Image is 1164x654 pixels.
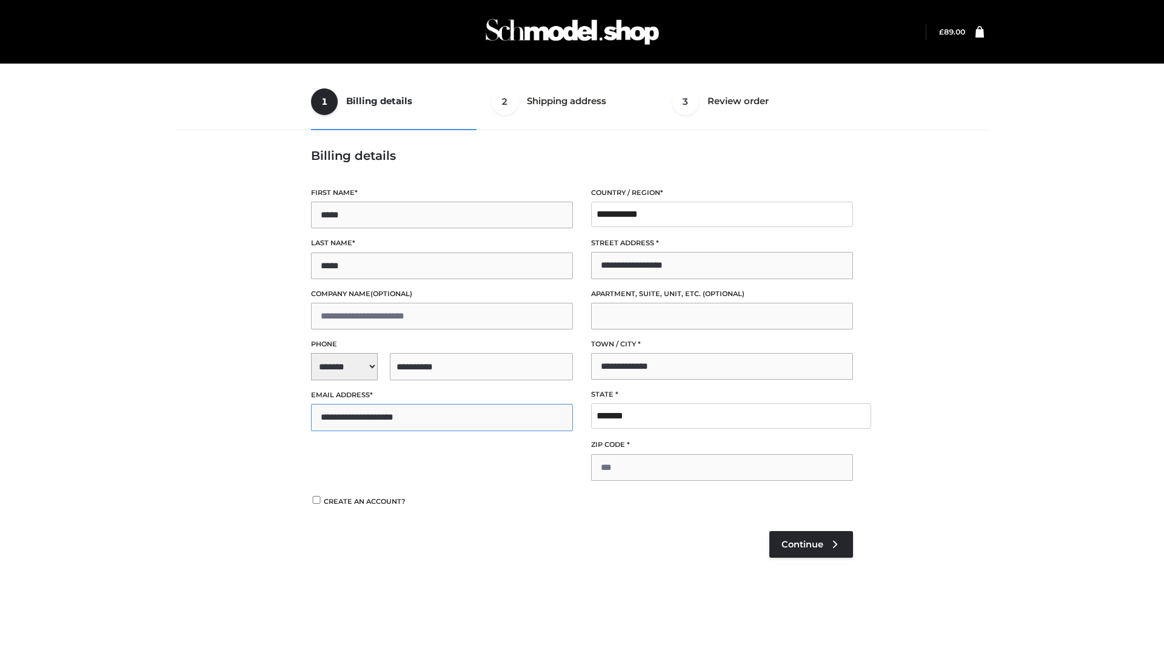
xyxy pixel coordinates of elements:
label: First name [311,187,573,199]
label: Country / Region [591,187,853,199]
label: Apartment, suite, unit, etc. [591,288,853,300]
span: £ [939,27,944,36]
label: ZIP Code [591,439,853,451]
label: State [591,389,853,400]
img: Schmodel Admin 964 [481,8,663,56]
h3: Billing details [311,148,853,163]
label: Company name [311,288,573,300]
a: Continue [769,531,853,558]
label: Phone [311,339,573,350]
bdi: 89.00 [939,27,965,36]
span: Create an account? [324,497,406,506]
span: (optional) [370,289,412,298]
label: Email address [311,389,573,401]
label: Last name [311,237,573,249]
a: £89.00 [939,27,965,36]
label: Town / City [591,339,853,350]
span: Continue [781,539,823,550]
label: Street address [591,237,853,249]
span: (optional) [703,289,744,298]
input: Create an account? [311,496,322,504]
